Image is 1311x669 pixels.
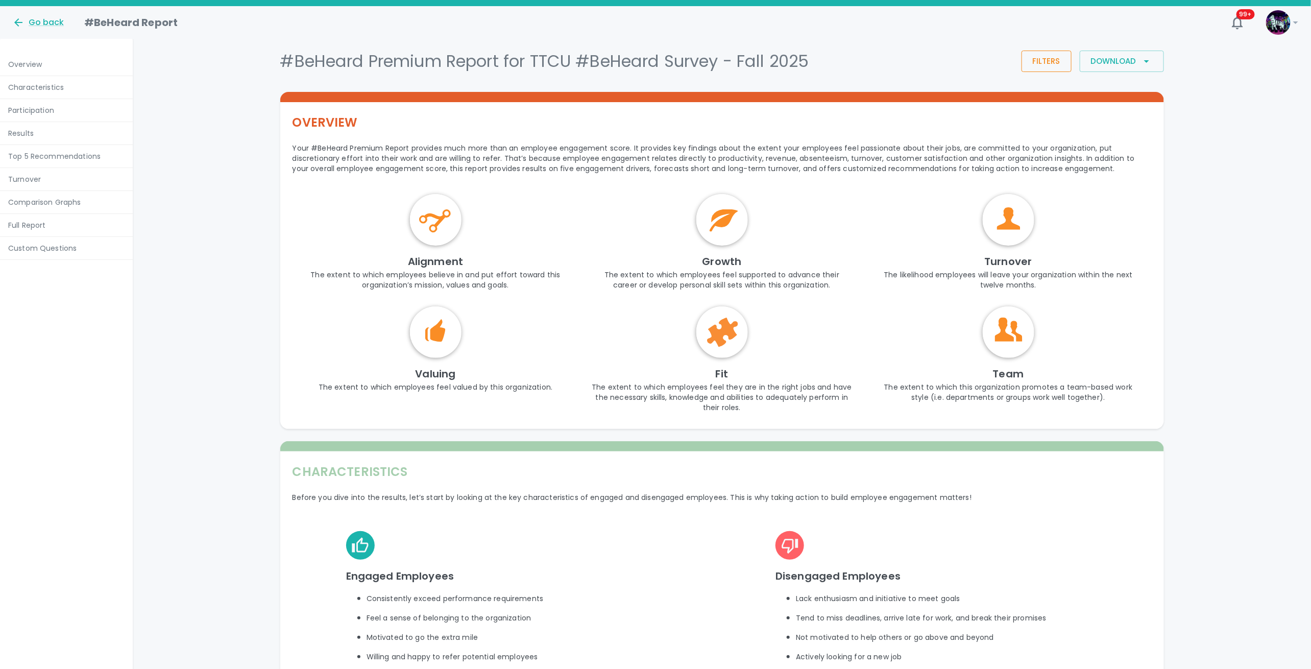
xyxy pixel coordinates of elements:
[796,613,1098,623] p: Tend to miss deadlines, arrive late for work, and break their promises
[1236,9,1255,19] span: 99+
[578,382,865,413] p: The extent to which employees feel they are in the right jobs and have the necessary skills, know...
[8,105,125,115] p: Participation
[293,270,579,290] p: The extent to which employees believe in and put effort toward this organization’s mission, value...
[8,82,125,92] p: Characteristics
[293,253,579,270] h6: Alignment
[865,253,1151,270] h6: Turnover
[293,464,1152,480] h5: CHARACTERISTICS
[796,593,1098,604] p: Lack enthusiasm and initiative to meet goals
[410,306,462,358] img: Valuing
[367,652,668,662] p: Willing and happy to refer potential employees
[306,382,565,392] p: The extent to which employees feel valued by this organization.
[983,194,1034,246] img: Turnover
[983,306,1034,358] img: Team
[1022,51,1072,72] button: Filters
[8,197,125,207] p: Comparison Graphs
[12,16,64,29] button: Go back
[84,14,178,31] h1: #BeHeard Report
[1080,51,1164,72] button: Download
[8,128,125,138] p: Results
[8,151,125,161] p: Top 5 Recommendations
[578,270,865,290] p: The extent to which employees feel supported to advance their career or develop personal skill se...
[293,492,1152,503] p: Before you dive into the results, let’s start by looking at the key characteristics of engaged an...
[8,243,125,253] p: Custom Questions
[8,174,125,184] p: Turnover
[280,51,1017,71] h4: #BeHeard Premium Report for TTCU #BeHeard Survey - Fall 2025
[775,568,1098,584] p: Disengaged Employees
[865,382,1151,402] p: The extent to which this organization promotes a team-based work style (i.e. departments or group...
[696,306,748,358] img: Fit
[367,613,668,623] p: Feel a sense of belonging to the organization
[346,568,668,584] p: Engaged Employees
[796,652,1098,662] p: Actively looking for a new job
[1225,10,1250,35] button: 99+
[696,194,748,246] img: Growth
[796,632,1098,642] p: Not motivated to help others or go above and beyond
[8,59,125,69] p: Overview
[578,366,865,382] h6: Fit
[293,114,1152,131] h5: OVERVIEW
[367,632,668,642] p: Motivated to go the extra mile
[865,270,1151,290] p: The likelihood employees will leave your organization within the next twelve months.
[8,220,125,230] p: Full Report
[1091,55,1153,68] div: Download
[293,143,1152,174] p: Your #BeHeard Premium Report provides much more than an employee engagement score. It provides ke...
[578,253,865,270] h6: Growth
[1266,10,1291,35] img: Picture of Sparck
[293,366,579,382] h6: Valuing
[367,593,668,604] p: Consistently exceed performance requirements
[865,366,1151,382] h6: Team
[410,194,462,246] img: Alignment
